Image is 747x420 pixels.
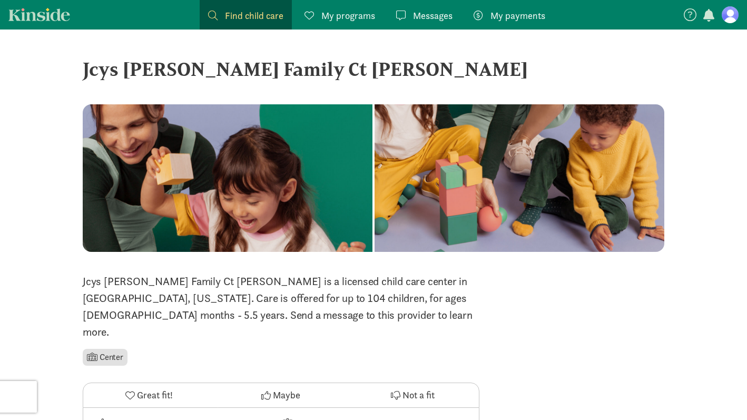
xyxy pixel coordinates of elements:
[402,388,435,402] span: Not a fit
[321,8,375,23] span: My programs
[225,8,283,23] span: Find child care
[215,383,347,407] button: Maybe
[137,388,173,402] span: Great fit!
[8,8,70,21] a: Kinside
[413,8,453,23] span: Messages
[83,349,127,366] li: Center
[83,55,664,83] div: Jcys [PERSON_NAME] Family Ct [PERSON_NAME]
[83,383,215,407] button: Great fit!
[83,273,479,340] p: Jcys [PERSON_NAME] Family Ct [PERSON_NAME] is a licensed child care center in [GEOGRAPHIC_DATA], ...
[347,383,479,407] button: Not a fit
[490,8,545,23] span: My payments
[273,388,300,402] span: Maybe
